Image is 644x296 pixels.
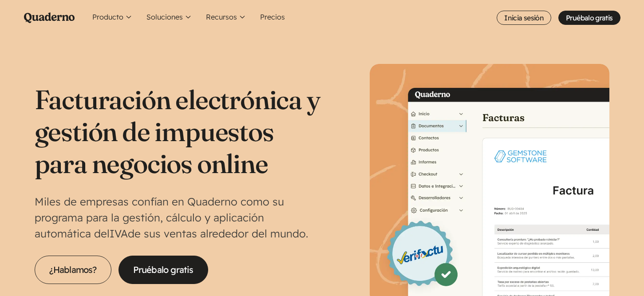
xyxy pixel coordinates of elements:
abbr: Impuesto sobre el Valor Añadido [110,227,128,240]
p: Miles de empresas confían en Quaderno como su programa para la gestión, cálculo y aplicación auto... [35,193,322,241]
h1: Facturación electrónica y gestión de impuestos para negocios online [35,83,322,179]
a: Pruébalo gratis [119,256,208,284]
a: ¿Hablamos? [35,256,111,284]
a: Inicia sesión [497,11,551,25]
a: Pruébalo gratis [558,11,620,25]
